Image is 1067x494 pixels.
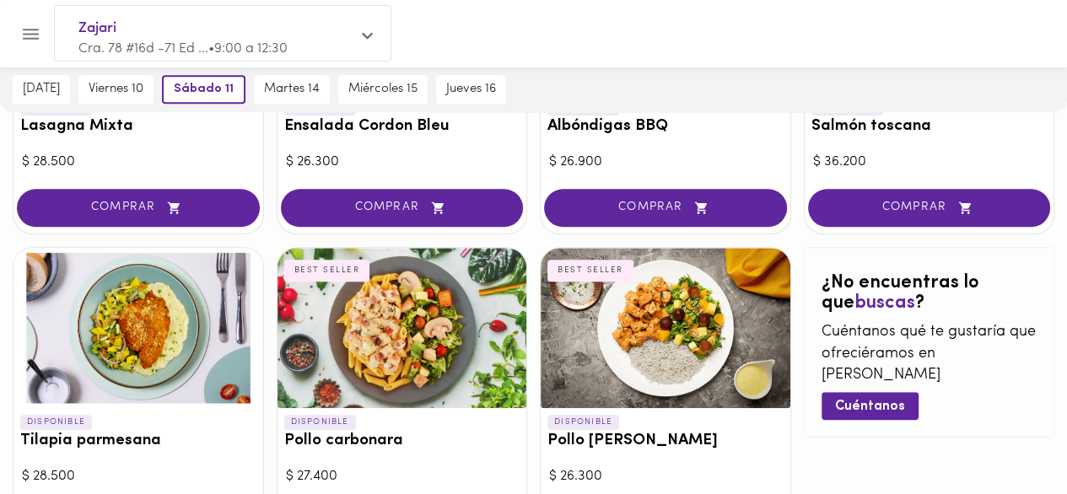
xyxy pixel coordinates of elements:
h3: Albóndigas BBQ [547,118,784,136]
button: martes 14 [254,75,330,104]
span: COMPRAR [302,201,503,215]
button: COMPRAR [281,189,524,227]
button: Menu [10,13,51,55]
p: DISPONIBLE [20,415,92,430]
h3: Ensalada Cordon Bleu [284,118,520,136]
div: $ 26.300 [549,467,782,486]
span: Cuéntanos [835,399,905,415]
span: jueves 16 [446,82,496,97]
div: $ 26.300 [286,153,519,172]
h3: Pollo [PERSON_NAME] [547,432,784,450]
div: Pollo Tikka Massala [541,248,790,408]
span: Zajari [78,18,350,40]
div: $ 26.900 [549,153,782,172]
button: Cuéntanos [822,392,919,420]
div: Pollo carbonara [278,248,527,408]
button: jueves 16 [436,75,506,104]
p: Cuéntanos qué te gustaría que ofreciéramos en [PERSON_NAME] [822,322,1037,387]
span: Cra. 78 #16d -71 Ed ... • 9:00 a 12:30 [78,42,288,56]
span: sábado 11 [174,82,234,97]
button: COMPRAR [808,189,1051,227]
div: $ 27.400 [286,467,519,486]
div: $ 28.500 [22,467,255,486]
h3: Salmón toscana [811,118,1048,136]
button: viernes 10 [78,75,154,104]
iframe: Messagebird Livechat Widget [969,396,1050,477]
p: DISPONIBLE [284,415,356,430]
div: BEST SELLER [547,260,633,282]
span: COMPRAR [38,201,239,215]
h3: Tilapia parmesana [20,432,256,450]
span: martes 14 [264,82,320,97]
span: COMPRAR [829,201,1030,215]
button: COMPRAR [17,189,260,227]
button: [DATE] [13,75,70,104]
span: [DATE] [23,82,60,97]
p: DISPONIBLE [547,415,619,430]
h2: ¿No encuentras lo que ? [822,273,1037,314]
div: BEST SELLER [284,260,370,282]
div: $ 36.200 [813,153,1046,172]
h3: Lasagna Mixta [20,118,256,136]
button: sábado 11 [162,75,245,104]
span: viernes 10 [89,82,143,97]
span: COMPRAR [565,201,766,215]
span: buscas [854,293,915,313]
span: miércoles 15 [348,82,418,97]
div: $ 28.500 [22,153,255,172]
div: Tilapia parmesana [13,248,263,408]
button: miércoles 15 [338,75,428,104]
h3: Pollo carbonara [284,432,520,450]
button: COMPRAR [544,189,787,227]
